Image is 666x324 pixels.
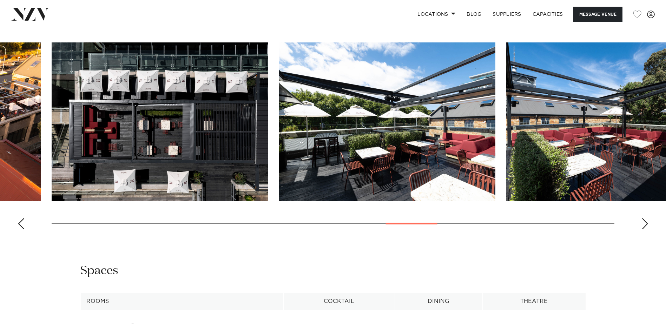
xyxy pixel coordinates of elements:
[52,42,268,201] img: Darling on Drake rooftop from above
[80,263,118,279] h2: Spaces
[395,293,483,310] th: Dining
[483,293,586,310] th: Theatre
[461,7,487,22] a: BLOG
[52,42,268,201] swiper-slide: 17 / 27
[80,293,283,310] th: Rooms
[11,8,50,20] img: nzv-logo.png
[279,42,495,201] swiper-slide: 18 / 27
[527,7,569,22] a: Capacities
[487,7,527,22] a: SUPPLIERS
[573,7,622,22] button: Message Venue
[412,7,461,22] a: Locations
[283,293,395,310] th: Cocktail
